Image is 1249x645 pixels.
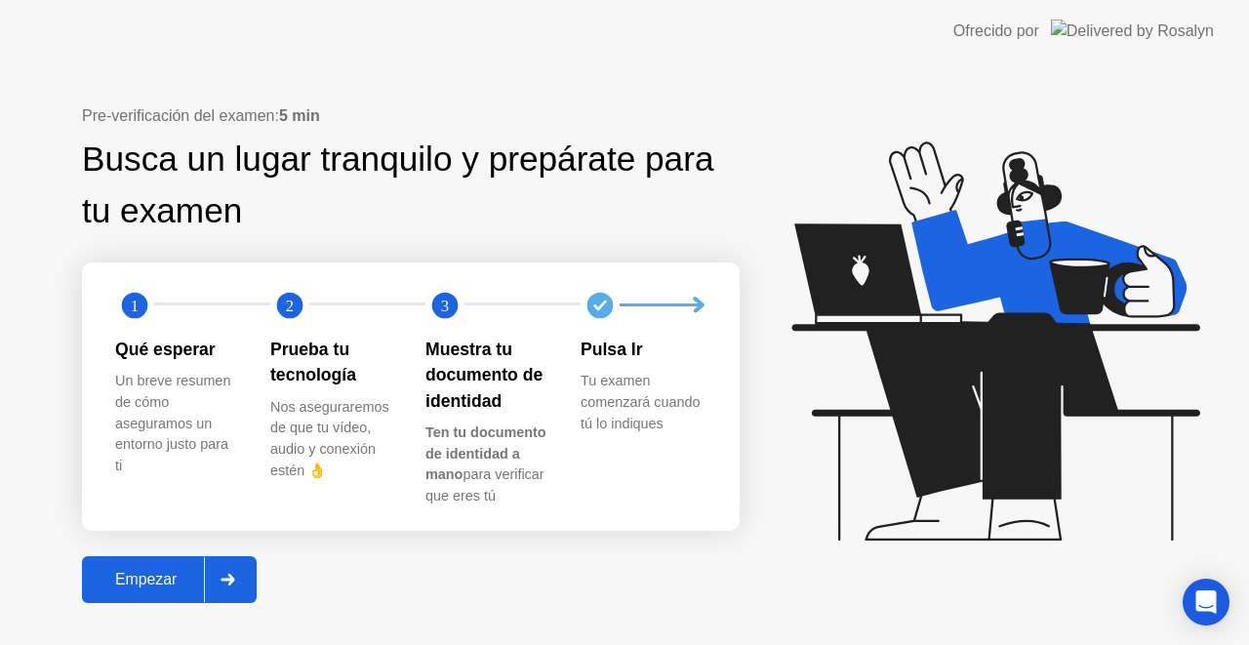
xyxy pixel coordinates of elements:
div: Nos aseguraremos de que tu vídeo, audio y conexión estén 👌 [270,397,394,481]
div: Busca un lugar tranquilo y prepárate para tu examen [82,134,740,237]
b: 5 min [279,107,320,124]
div: Un breve resumen de cómo aseguramos un entorno justo para ti [115,371,239,476]
div: Tu examen comenzará cuando tú lo indiques [581,371,705,434]
div: para verificar que eres tú [425,423,549,506]
text: 3 [441,297,449,315]
div: Pulsa Ir [581,337,705,362]
button: Empezar [82,556,257,603]
div: Ofrecido por [953,20,1039,43]
b: Ten tu documento de identidad a mano [425,424,546,482]
div: Pre-verificación del examen: [82,104,740,128]
div: Qué esperar [115,337,239,362]
text: 1 [131,297,139,315]
img: Delivered by Rosalyn [1051,20,1214,42]
div: Empezar [88,571,204,588]
text: 2 [286,297,294,315]
div: Prueba tu tecnología [270,337,394,388]
div: Open Intercom Messenger [1183,579,1229,625]
div: Muestra tu documento de identidad [425,337,549,414]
